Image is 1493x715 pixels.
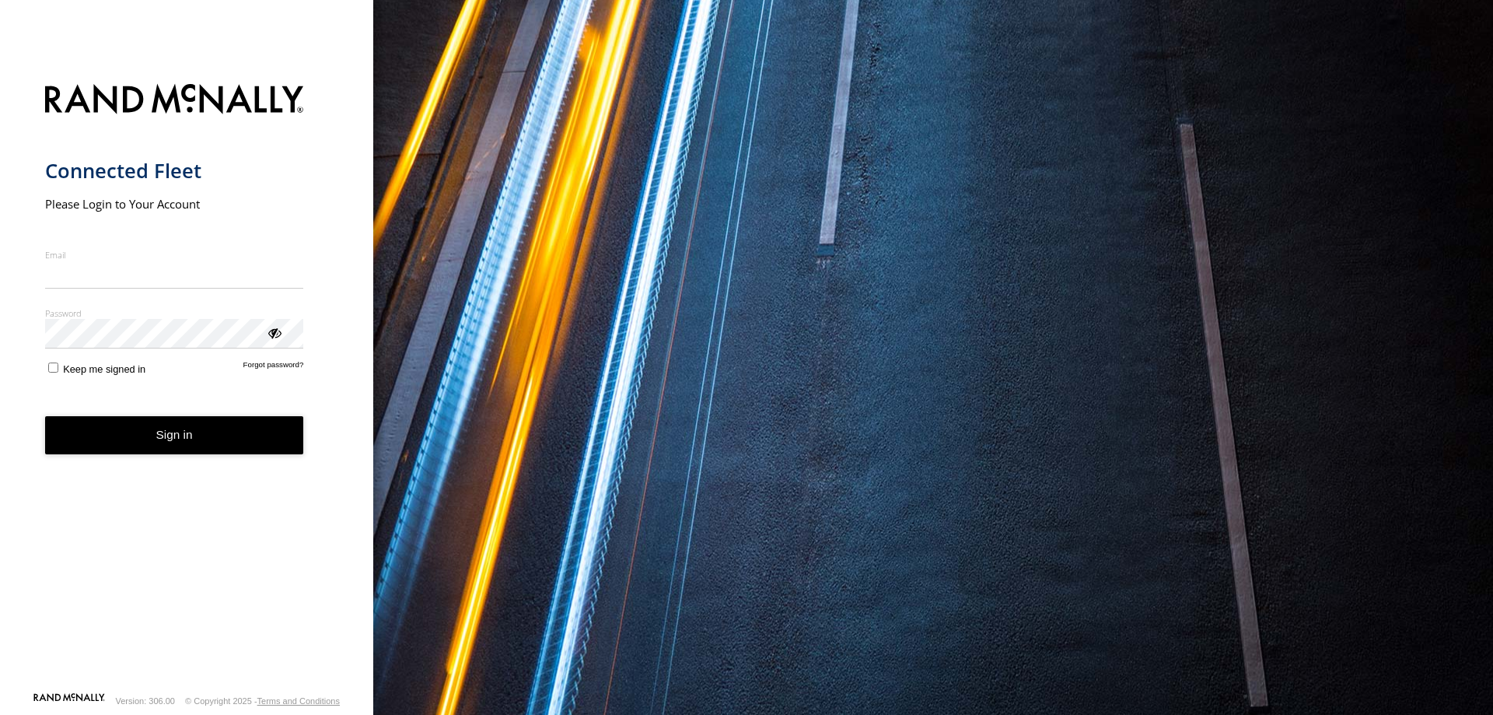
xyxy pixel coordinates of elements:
[33,693,105,709] a: Visit our Website
[185,696,340,706] div: © Copyright 2025 -
[45,416,304,454] button: Sign in
[45,249,304,261] label: Email
[45,158,304,184] h1: Connected Fleet
[45,307,304,319] label: Password
[45,196,304,212] h2: Please Login to Your Account
[45,75,329,692] form: main
[63,363,145,375] span: Keep me signed in
[116,696,175,706] div: Version: 306.00
[45,81,304,121] img: Rand McNally
[257,696,340,706] a: Terms and Conditions
[48,363,58,373] input: Keep me signed in
[266,324,281,340] div: ViewPassword
[243,360,304,375] a: Forgot password?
